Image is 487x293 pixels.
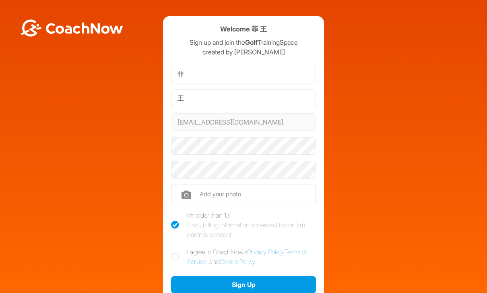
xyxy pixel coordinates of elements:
a: Privacy Policy [247,248,283,256]
img: BwLJSsUCoWCh5upNqxVrqldRgqLPVwmV24tXu5FoVAoFEpwwqQ3VIfuoInZCoVCoTD4vwADAC3ZFMkVEQFDAAAAAElFTkSuQmCC [19,19,124,37]
h4: Welcome 菲 王 [220,24,267,34]
a: Terms of Service [187,248,307,266]
a: Cookie Policy [220,258,255,266]
input: Last Name [171,89,316,107]
input: First Name [171,66,316,83]
label: I agree to CoachNow's , , and . [171,247,316,266]
p: created by [PERSON_NAME] [171,47,316,57]
strong: Golf [245,38,258,46]
input: Email [171,113,316,131]
div: I'm older than 13 [187,210,316,239]
p: Sign up and join the TrainingSpace [171,37,316,47]
div: If not, billing information is needed to confirm parental consent. [187,220,316,239]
